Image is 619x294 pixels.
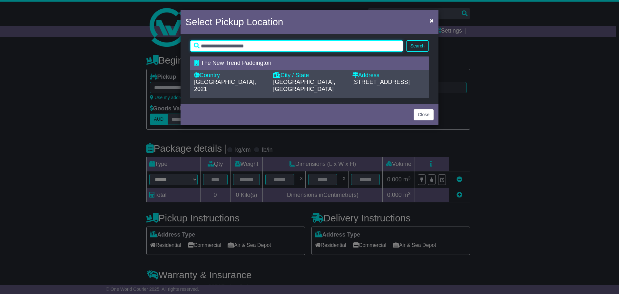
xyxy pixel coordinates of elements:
span: × [430,17,434,24]
span: The New Trend Paddington [201,60,271,66]
span: [GEOGRAPHIC_DATA], 2021 [194,79,256,92]
div: Country [194,72,267,79]
button: Close [427,14,437,27]
div: Address [352,72,425,79]
h4: Select Pickup Location [185,15,283,29]
span: [GEOGRAPHIC_DATA], [GEOGRAPHIC_DATA] [273,79,335,92]
button: Search [406,40,429,52]
button: Close [414,109,434,120]
div: City / State [273,72,346,79]
span: [STREET_ADDRESS] [352,79,410,85]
